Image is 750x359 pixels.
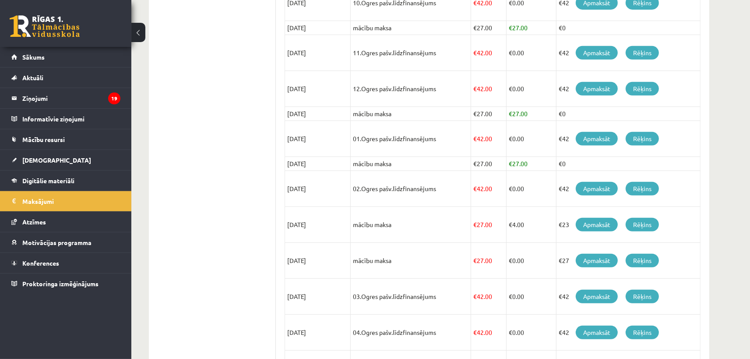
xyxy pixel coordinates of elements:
td: 0.00 [507,121,556,157]
td: 27.00 [471,107,507,121]
span: Atzīmes [22,218,46,226]
td: 03.Ogres pašv.līdzfinansējums [351,279,471,315]
td: 42.00 [471,279,507,315]
td: €42 [556,35,701,71]
td: 27.00 [471,207,507,243]
td: 0.00 [507,71,556,107]
a: Proktoringa izmēģinājums [11,274,120,294]
td: 27.00 [507,21,556,35]
a: Motivācijas programma [11,232,120,252]
span: Digitālie materiāli [22,177,74,185]
span: [DEMOGRAPHIC_DATA] [22,156,91,164]
a: Digitālie materiāli [11,171,120,191]
a: Rēķins [626,46,659,60]
a: Rēķins [626,132,659,146]
td: €0 [556,21,701,35]
span: € [473,292,477,300]
a: Konferences [11,253,120,273]
a: Apmaksāt [576,46,618,60]
td: €42 [556,121,701,157]
td: [DATE] [285,207,351,243]
span: € [509,256,512,264]
a: Apmaksāt [576,254,618,267]
td: mācību maksa [351,157,471,171]
td: 42.00 [471,315,507,351]
td: 27.00 [471,243,507,279]
span: Proktoringa izmēģinājums [22,280,99,288]
i: 19 [108,92,120,104]
a: Mācību resursi [11,129,120,149]
span: € [473,256,477,264]
span: Aktuāli [22,74,43,82]
a: Atzīmes [11,212,120,232]
td: €42 [556,315,701,351]
td: [DATE] [285,315,351,351]
td: mācību maksa [351,243,471,279]
td: €0 [556,107,701,121]
span: € [509,185,512,192]
span: € [509,160,512,167]
td: mācību maksa [351,207,471,243]
td: [DATE] [285,121,351,157]
td: 12.Ogres pašv.līdzfinansējums [351,71,471,107]
span: € [509,110,512,117]
td: 42.00 [471,171,507,207]
td: 0.00 [507,315,556,351]
span: € [509,49,512,57]
td: 27.00 [471,157,507,171]
span: € [473,85,477,92]
span: € [509,24,512,32]
td: [DATE] [285,243,351,279]
td: 27.00 [507,157,556,171]
span: € [509,85,512,92]
td: [DATE] [285,107,351,121]
span: € [473,220,477,228]
span: € [473,24,477,32]
span: € [509,292,512,300]
a: Rīgas 1. Tālmācības vidusskola [10,15,80,37]
a: Apmaksāt [576,82,618,96]
a: Rēķins [626,326,659,339]
a: Sākums [11,47,120,67]
td: [DATE] [285,35,351,71]
span: € [473,328,477,336]
a: [DEMOGRAPHIC_DATA] [11,150,120,170]
td: mācību maksa [351,107,471,121]
td: 01.Ogres pašv.līdzfinansējums [351,121,471,157]
span: Mācību resursi [22,135,65,143]
legend: Informatīvie ziņojumi [22,109,120,129]
td: €42 [556,171,701,207]
td: [DATE] [285,279,351,315]
td: 02.Ogres pašv.līdzfinansējums [351,171,471,207]
a: Aktuāli [11,68,120,88]
span: € [509,328,512,336]
td: [DATE] [285,171,351,207]
a: Maksājumi [11,191,120,211]
a: Rēķins [626,82,659,96]
td: 27.00 [471,21,507,35]
td: [DATE] [285,157,351,171]
a: Apmaksāt [576,290,618,303]
span: € [473,160,477,167]
td: 0.00 [507,171,556,207]
td: 42.00 [471,71,507,107]
span: Sākums [22,53,45,61]
a: Apmaksāt [576,132,618,146]
td: €0 [556,157,701,171]
td: €42 [556,71,701,107]
span: € [473,110,477,117]
td: 04.Ogres pašv.līdzfinansējums [351,315,471,351]
a: Apmaksāt [576,182,618,195]
legend: Maksājumi [22,191,120,211]
a: Rēķins [626,290,659,303]
td: 27.00 [507,107,556,121]
span: Motivācijas programma [22,238,92,246]
a: Informatīvie ziņojumi [11,109,120,129]
td: €23 [556,207,701,243]
span: € [473,135,477,142]
a: Apmaksāt [576,218,618,231]
a: Apmaksāt [576,326,618,339]
span: € [509,220,512,228]
td: 0.00 [507,279,556,315]
span: € [473,185,477,192]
